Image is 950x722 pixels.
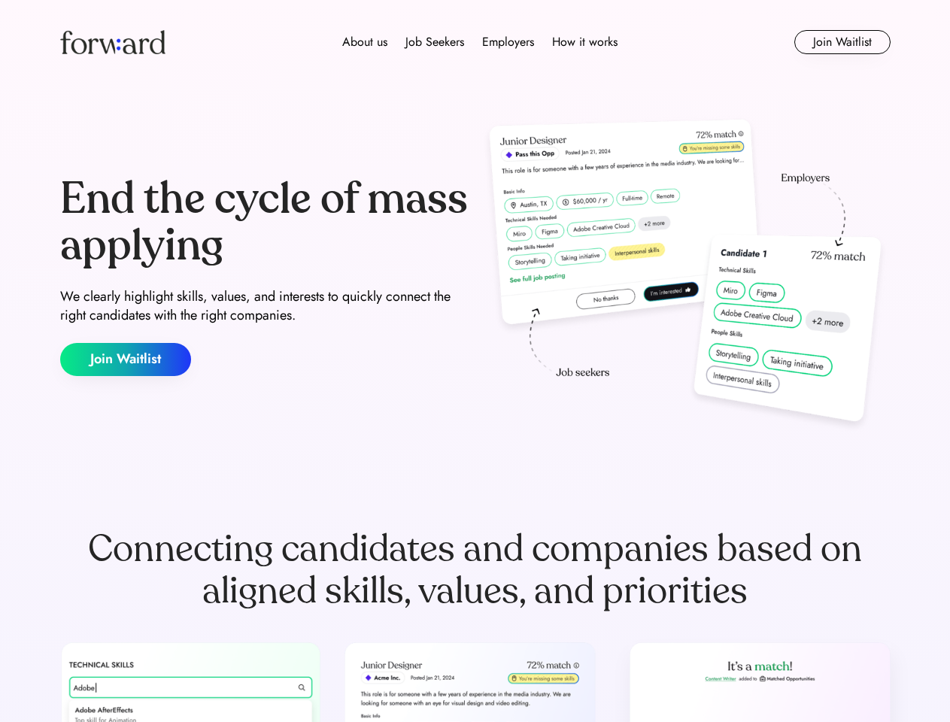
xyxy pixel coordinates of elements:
div: We clearly highlight skills, values, and interests to quickly connect the right candidates with t... [60,287,469,325]
div: About us [342,33,387,51]
div: Employers [482,33,534,51]
button: Join Waitlist [60,343,191,376]
div: End the cycle of mass applying [60,176,469,268]
div: Connecting candidates and companies based on aligned skills, values, and priorities [60,528,891,612]
img: Forward logo [60,30,165,54]
div: How it works [552,33,618,51]
div: Job Seekers [405,33,464,51]
img: hero-image.png [481,114,891,438]
button: Join Waitlist [794,30,891,54]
